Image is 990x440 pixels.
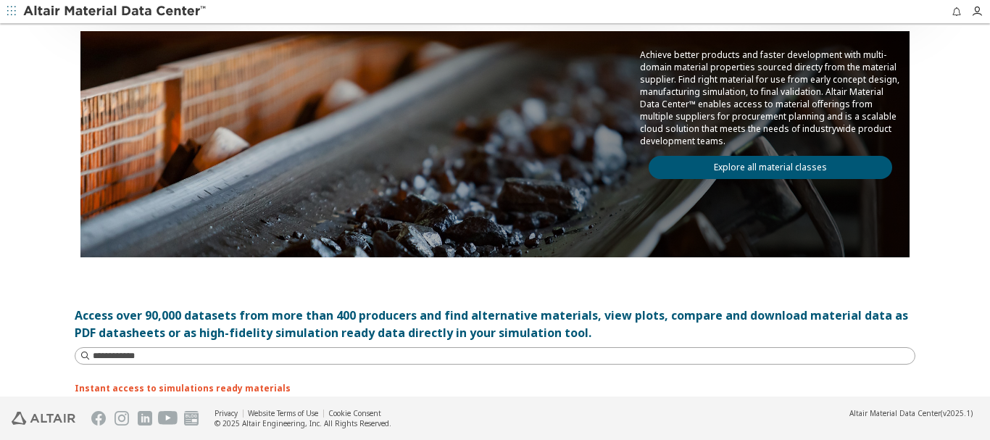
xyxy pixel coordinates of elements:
[12,412,75,425] img: Altair Engineering
[849,408,973,418] div: (v2025.1)
[248,408,318,418] a: Website Terms of Use
[640,49,901,147] p: Achieve better products and faster development with multi-domain material properties sourced dire...
[75,307,915,341] div: Access over 90,000 datasets from more than 400 producers and find alternative materials, view plo...
[23,4,208,19] img: Altair Material Data Center
[75,382,915,394] p: Instant access to simulations ready materials
[215,408,238,418] a: Privacy
[328,408,381,418] a: Cookie Consent
[215,418,391,428] div: © 2025 Altair Engineering, Inc. All Rights Reserved.
[849,408,941,418] span: Altair Material Data Center
[75,394,915,412] p: A materials database that enables true multiphysics simulations
[649,156,892,179] a: Explore all material classes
